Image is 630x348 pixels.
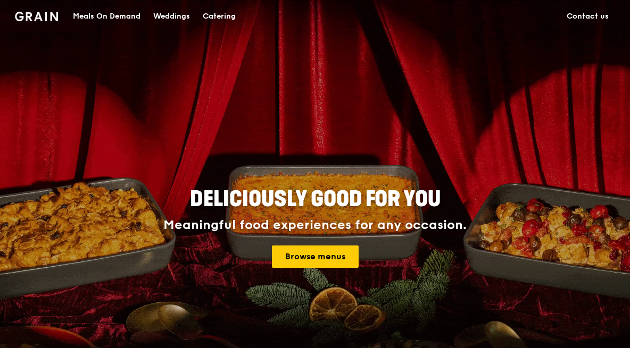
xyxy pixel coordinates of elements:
div: Meals On Demand [73,1,140,32]
div: Catering [203,1,236,32]
a: Browse menus [272,245,359,268]
a: Weddings [147,1,196,32]
span: Deliciously good for you [190,186,441,212]
div: Weddings [153,1,190,32]
a: Contact us [560,1,615,32]
img: Grain [15,12,58,21]
div: Meaningful food experiences for any occasion. [123,218,507,233]
a: Catering [196,1,242,32]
